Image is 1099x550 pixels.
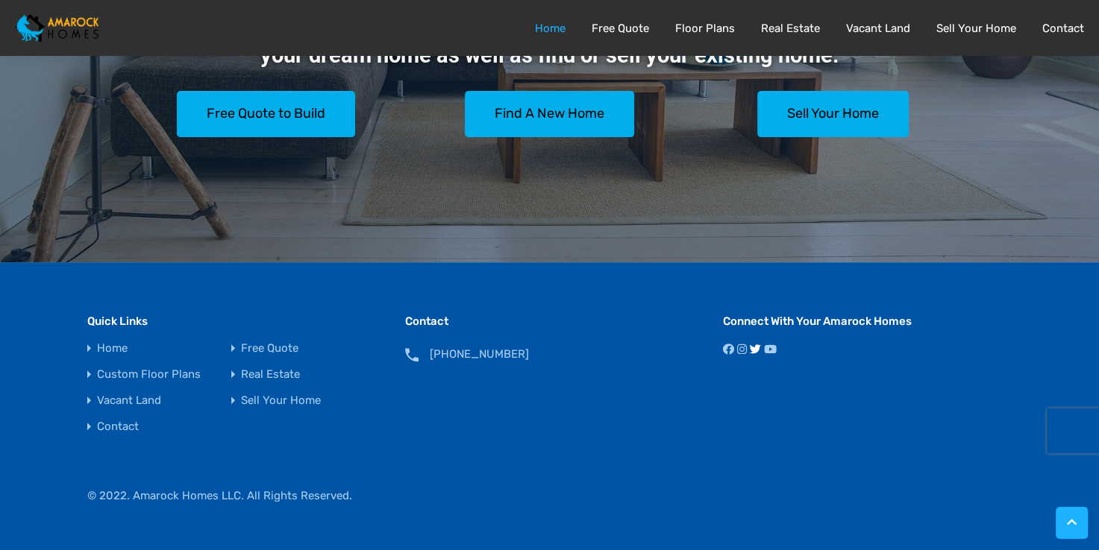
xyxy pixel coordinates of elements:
span: Free Quote to Build [207,106,325,122]
a: Home [535,22,566,35]
a: Free Quote to Build [177,91,355,137]
a: Find A New Home [465,91,634,137]
a: Free Quote [241,343,298,354]
span: Sell Your Home [787,106,879,122]
h3: Contact [405,314,693,328]
a: Home [97,343,128,354]
h3: Connect With Your Amarock Homes [723,314,1011,328]
a: Sell Your Home [936,22,1016,35]
a: Real Estate [761,22,820,35]
p: © 2022. Amarock Homes LLC. All Rights Reserved. [72,484,367,507]
a: Sell Your Home [757,91,909,137]
h3: Quick Links [87,314,375,328]
a: Real Estate [241,369,300,380]
a: Custom Floor Plans [97,369,201,380]
img: Amarock Homes [15,14,98,41]
a: Contact [1042,22,1084,35]
a: Sell Your Home [241,395,321,406]
a: Vacant Land [97,395,161,406]
a: Vacant Land [846,22,910,35]
a: Floor Plans [675,22,735,35]
span: Find A New Home [495,106,604,122]
a: [PHONE_NUMBER] [430,343,529,365]
a: Free Quote [592,22,649,35]
a: Contact [97,421,139,432]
